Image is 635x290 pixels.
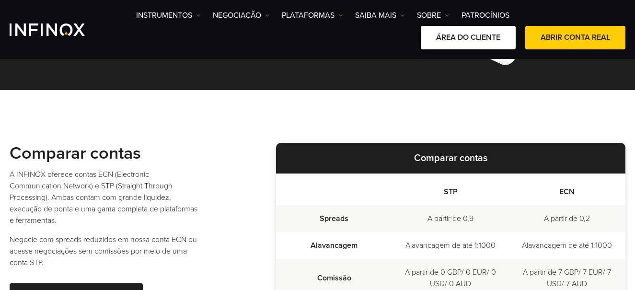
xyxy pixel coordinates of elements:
strong: Comparar contas [414,152,487,164]
p: Negocie com spreads reduzidos em nossa conta ECN ou acesse negociações sem comissões por meio de ... [10,234,201,268]
a: INFINOX Logo [10,23,107,36]
a: ÁREA DO CLIENTE [421,26,516,49]
td: A partir de 0,2 [509,205,625,232]
a: SOBRE [417,10,450,21]
td: Alavancagem [276,232,393,259]
strong: Comparar contas [10,143,141,163]
a: PLATAFORMAS [282,10,343,21]
td: Spreads [276,205,393,232]
th: STP [393,174,509,205]
p: A INFINOX oferece contas ECN (Electronic Communication Network) e STP (Straight Through Processin... [10,169,201,226]
td: Alavancagem de até 1:1000 [393,232,509,259]
a: Saiba mais [355,10,405,21]
th: ECN [509,174,625,205]
a: Patrocínios [462,10,509,21]
a: Instrumentos [136,10,201,21]
td: Alavancagem de até 1:1000 [509,232,625,259]
td: A partir de 0,9 [393,205,509,232]
a: ABRIR CONTA REAL [525,26,625,49]
a: NEGOCIAÇÃO [213,10,270,21]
